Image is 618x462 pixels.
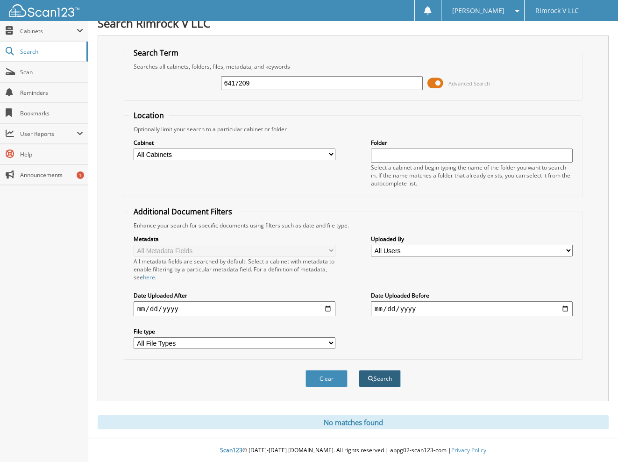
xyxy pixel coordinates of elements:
[448,80,490,87] span: Advanced Search
[535,8,579,14] span: Rimrock V LLC
[371,301,573,316] input: end
[451,446,486,454] a: Privacy Policy
[359,370,401,387] button: Search
[371,291,573,299] label: Date Uploaded Before
[134,257,335,281] div: All metadata fields are searched by default. Select a cabinet with metadata to enable filtering b...
[9,4,79,17] img: scan123-logo-white.svg
[77,171,84,179] div: 1
[134,235,335,243] label: Metadata
[134,301,335,316] input: start
[129,206,237,217] legend: Additional Document Filters
[88,439,618,462] div: © [DATE]-[DATE] [DOMAIN_NAME]. All rights reserved | appg02-scan123-com |
[129,110,169,121] legend: Location
[134,291,335,299] label: Date Uploaded After
[129,48,183,58] legend: Search Term
[371,235,573,243] label: Uploaded By
[20,68,83,76] span: Scan
[452,8,504,14] span: [PERSON_NAME]
[143,273,155,281] a: here
[20,89,83,97] span: Reminders
[129,63,578,71] div: Searches all cabinets, folders, files, metadata, and keywords
[20,150,83,158] span: Help
[20,48,82,56] span: Search
[98,415,609,429] div: No matches found
[129,221,578,229] div: Enhance your search for specific documents using filters such as date and file type.
[20,171,83,179] span: Announcements
[98,15,609,31] h1: Search Rimrock V LLC
[134,327,335,335] label: File type
[220,446,242,454] span: Scan123
[20,109,83,117] span: Bookmarks
[305,370,348,387] button: Clear
[129,125,578,133] div: Optionally limit your search to a particular cabinet or folder
[20,130,77,138] span: User Reports
[134,139,335,147] label: Cabinet
[371,163,573,187] div: Select a cabinet and begin typing the name of the folder you want to search in. If the name match...
[371,139,573,147] label: Folder
[20,27,77,35] span: Cabinets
